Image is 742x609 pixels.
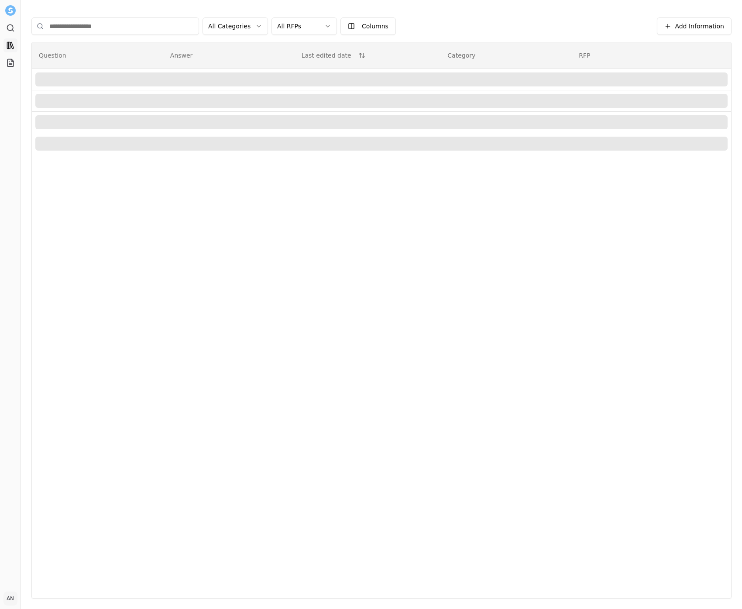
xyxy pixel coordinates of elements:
button: AN [3,592,17,606]
span: Columns [362,22,388,31]
th: Category [440,42,572,69]
button: Last edited date [302,48,365,63]
span: Add Information [675,22,724,31]
a: Search [3,21,17,35]
a: Library [3,38,17,52]
th: Answer [163,42,295,69]
button: Settle [3,3,17,17]
button: Add Information [657,17,732,35]
button: Columns [340,17,396,35]
th: Question [32,42,163,69]
img: Settle [5,5,16,16]
th: RFP [572,42,703,69]
a: Projects [3,56,17,70]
